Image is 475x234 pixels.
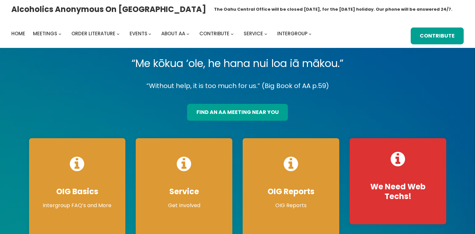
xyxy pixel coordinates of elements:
p: “Without help, it is too much for us.” (Big Book of AA p.59) [24,80,451,92]
button: Service submenu [264,32,267,35]
button: Intergroup submenu [309,32,311,35]
p: Get Involved [142,202,226,209]
h4: OIG Basics [36,187,119,196]
button: Meetings submenu [58,32,61,35]
span: Order Literature [71,30,115,37]
span: Events [130,30,147,37]
span: Intergroup [277,30,308,37]
span: Contribute [199,30,229,37]
a: Service [244,29,263,38]
a: Intergroup [277,29,308,38]
span: Service [244,30,263,37]
a: find an aa meeting near you [187,104,288,121]
p: “Me kōkua ‘ole, he hana nui loa iā mākou.” [24,54,451,72]
span: Meetings [33,30,57,37]
h4: OIG Reports [249,187,333,196]
a: Contribute [411,28,464,44]
h1: The Oahu Central Office will be closed [DATE], for the [DATE] holiday. Our phone will be answered... [214,6,452,13]
p: OIG Reports [249,202,333,209]
h4: We Need Web Techs! [356,182,440,201]
a: Events [130,29,147,38]
button: About AA submenu [186,32,189,35]
h4: Service [142,187,226,196]
span: About AA [161,30,185,37]
span: Home [11,30,25,37]
a: Contribute [199,29,229,38]
button: Order Literature submenu [117,32,120,35]
nav: Intergroup [11,29,314,38]
a: Home [11,29,25,38]
a: Meetings [33,29,57,38]
p: Intergroup FAQ’s and More [36,202,119,209]
button: Events submenu [148,32,151,35]
button: Contribute submenu [231,32,234,35]
a: About AA [161,29,185,38]
a: Alcoholics Anonymous on [GEOGRAPHIC_DATA] [11,2,206,16]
